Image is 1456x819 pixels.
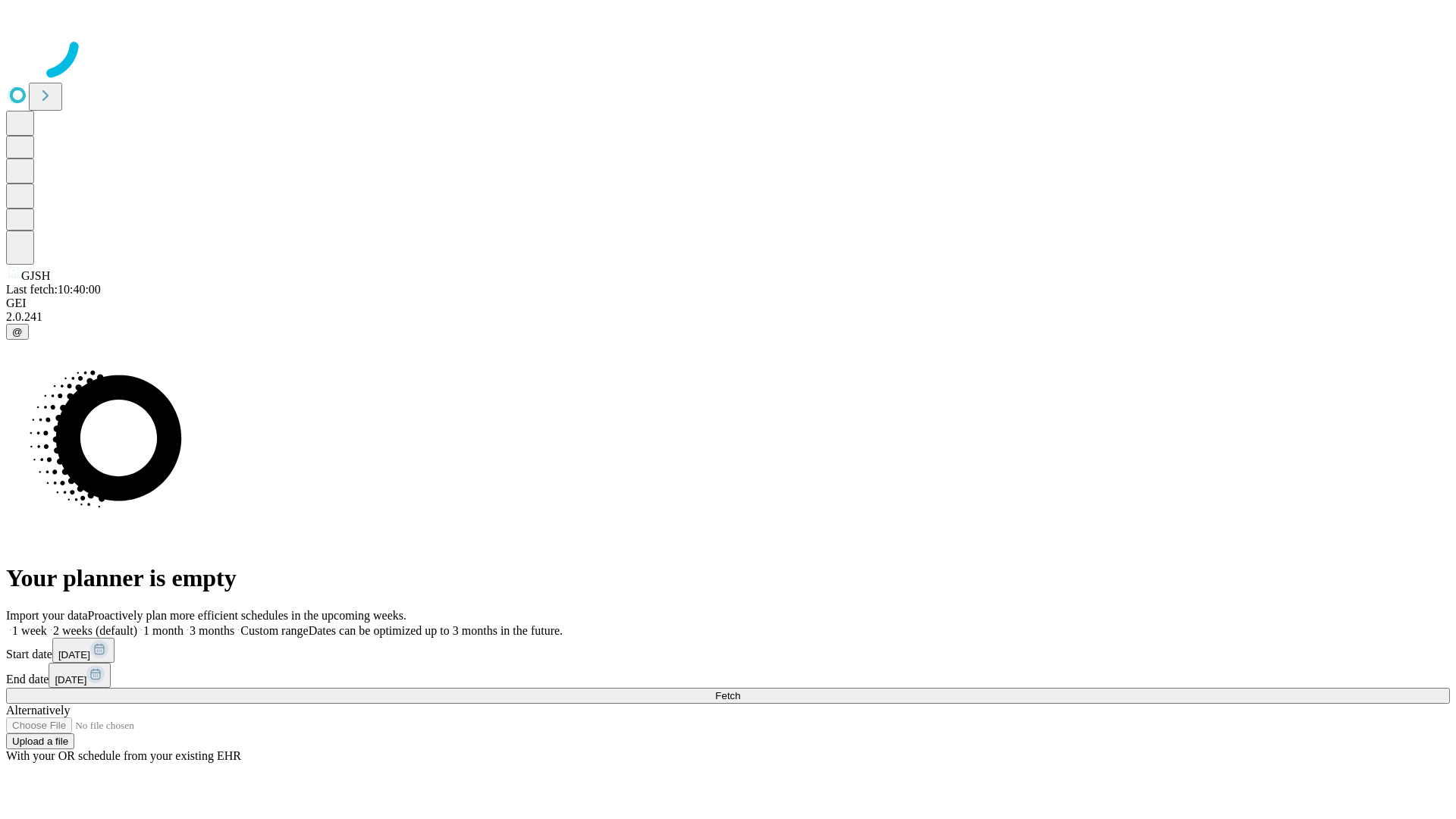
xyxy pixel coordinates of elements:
[6,749,241,762] span: With your OR schedule from your existing EHR
[6,638,1450,663] div: Start date
[6,733,74,749] button: Upload a file
[12,624,47,637] span: 1 week
[58,649,90,661] span: [DATE]
[240,624,308,637] span: Custom range
[49,663,111,688] button: [DATE]
[88,609,406,622] span: Proactively plan more efficient schedules in the upcoming weeks.
[6,324,29,340] button: @
[6,297,1450,310] div: GEI
[21,269,50,282] span: GJSH
[55,674,86,686] span: [DATE]
[6,688,1450,704] button: Fetch
[715,690,740,701] span: Fetch
[12,326,23,337] span: @
[6,310,1450,324] div: 2.0.241
[6,704,70,717] span: Alternatively
[6,283,101,296] span: Last fetch: 10:40:00
[52,638,115,663] button: [DATE]
[53,624,137,637] span: 2 weeks (default)
[309,624,563,637] span: Dates can be optimized up to 3 months in the future.
[190,624,234,637] span: 3 months
[6,564,1450,592] h1: Your planner is empty
[6,609,88,622] span: Import your data
[143,624,184,637] span: 1 month
[6,663,1450,688] div: End date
